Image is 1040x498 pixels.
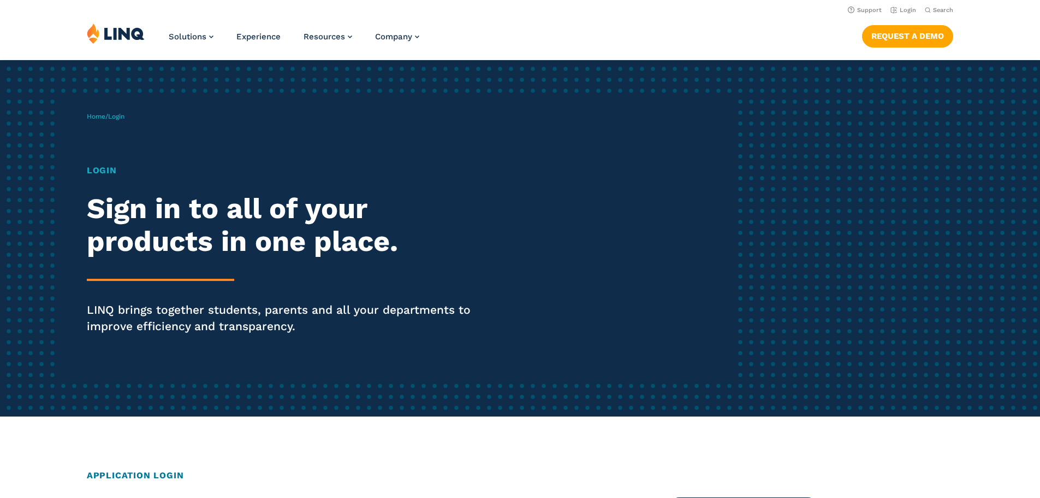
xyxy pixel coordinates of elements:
[87,164,488,177] h1: Login
[87,302,488,335] p: LINQ brings together students, parents and all your departments to improve efficiency and transpa...
[890,7,916,14] a: Login
[848,7,882,14] a: Support
[169,32,206,42] span: Solutions
[375,32,412,42] span: Company
[108,113,124,120] span: Login
[169,23,419,59] nav: Primary Navigation
[925,6,953,14] button: Open Search Bar
[169,32,213,42] a: Solutions
[87,113,124,120] span: /
[862,25,953,47] a: Request a Demo
[304,32,345,42] span: Resources
[87,469,953,482] h2: Application Login
[304,32,352,42] a: Resources
[862,23,953,47] nav: Button Navigation
[375,32,419,42] a: Company
[236,32,281,42] a: Experience
[87,113,105,120] a: Home
[87,192,488,258] h2: Sign in to all of your products in one place.
[933,7,953,14] span: Search
[87,23,145,44] img: LINQ | K‑12 Software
